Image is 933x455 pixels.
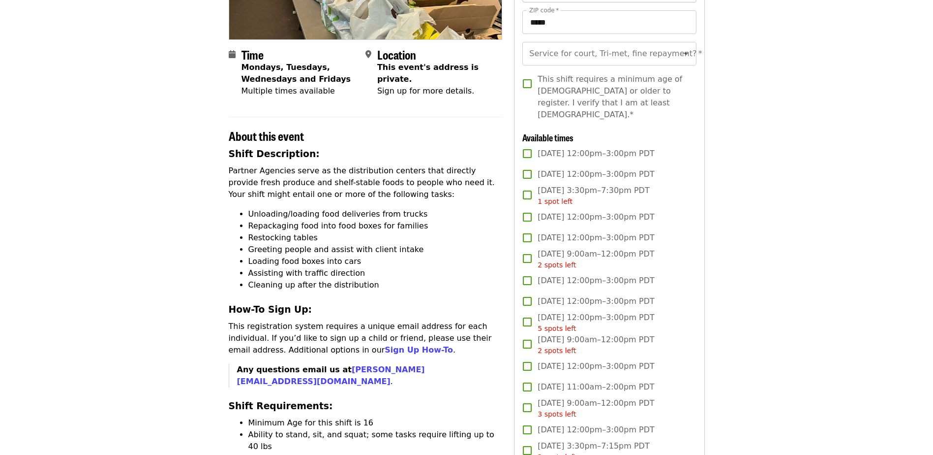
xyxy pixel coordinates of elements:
span: [DATE] 12:00pm–3:00pm PDT [538,232,655,244]
span: [DATE] 12:00pm–3:00pm PDT [538,148,655,160]
span: Time [241,46,264,63]
li: Minimum Age for this shift is 16 [248,417,503,429]
li: Greeting people and assist with client intake [248,244,503,256]
p: Partner Agencies serve as the distribution centers that directly provide fresh produce and shelf-... [229,165,503,200]
strong: Mondays, Tuesdays, Wednesdays and Fridays [241,63,351,84]
input: ZIP code [522,10,696,34]
span: 3 spots left [538,410,576,418]
span: [DATE] 11:00am–2:00pm PDT [538,381,654,393]
span: Location [377,46,416,63]
p: . [237,364,503,388]
li: Unloading/loading food deliveries from trucks [248,208,503,220]
span: Sign up for more details. [377,86,474,96]
strong: How-To Sign Up: [229,304,312,315]
span: [DATE] 12:00pm–3:00pm PDT [538,360,655,372]
span: [DATE] 9:00am–12:00pm PDT [538,248,654,270]
span: 2 spots left [538,347,576,355]
li: Ability to stand, sit, and squat; some tasks require lifting up to 40 lbs [248,429,503,453]
button: Open [679,47,693,61]
i: map-marker-alt icon [365,50,371,59]
span: [DATE] 9:00am–12:00pm PDT [538,397,654,420]
li: Repackaging food into food boxes for families [248,220,503,232]
span: [DATE] 12:00pm–3:00pm PDT [538,424,655,436]
p: This registration system requires a unique email address for each individual. If you’d like to si... [229,321,503,356]
strong: Shift Requirements: [229,401,333,411]
span: This shift requires a minimum age of [DEMOGRAPHIC_DATA] or older to register. I verify that I am ... [538,73,688,121]
span: 1 spot left [538,197,572,205]
strong: Shift Description: [229,149,320,159]
span: [DATE] 12:00pm–3:00pm PDT [538,168,655,180]
li: Loading food boxes into cars [248,256,503,267]
span: [DATE] 9:00am–12:00pm PDT [538,334,654,356]
a: Sign Up How-To [385,345,453,355]
li: Cleaning up after the distribution [248,279,503,291]
span: 5 spots left [538,325,576,332]
span: [DATE] 12:00pm–3:00pm PDT [538,295,655,307]
li: Restocking tables [248,232,503,244]
span: [DATE] 12:00pm–3:00pm PDT [538,312,655,334]
label: ZIP code [529,7,559,13]
span: [DATE] 12:00pm–3:00pm PDT [538,275,655,287]
div: Multiple times available [241,85,358,97]
span: [DATE] 3:30pm–7:30pm PDT [538,185,649,207]
span: 2 spots left [538,261,576,269]
span: This event's address is private. [377,63,479,84]
strong: Any questions email us at [237,365,425,386]
span: About this event [229,127,304,144]
li: Assisting with traffic direction [248,267,503,279]
i: calendar icon [229,50,236,59]
span: Available times [522,131,573,144]
span: [DATE] 12:00pm–3:00pm PDT [538,211,655,223]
